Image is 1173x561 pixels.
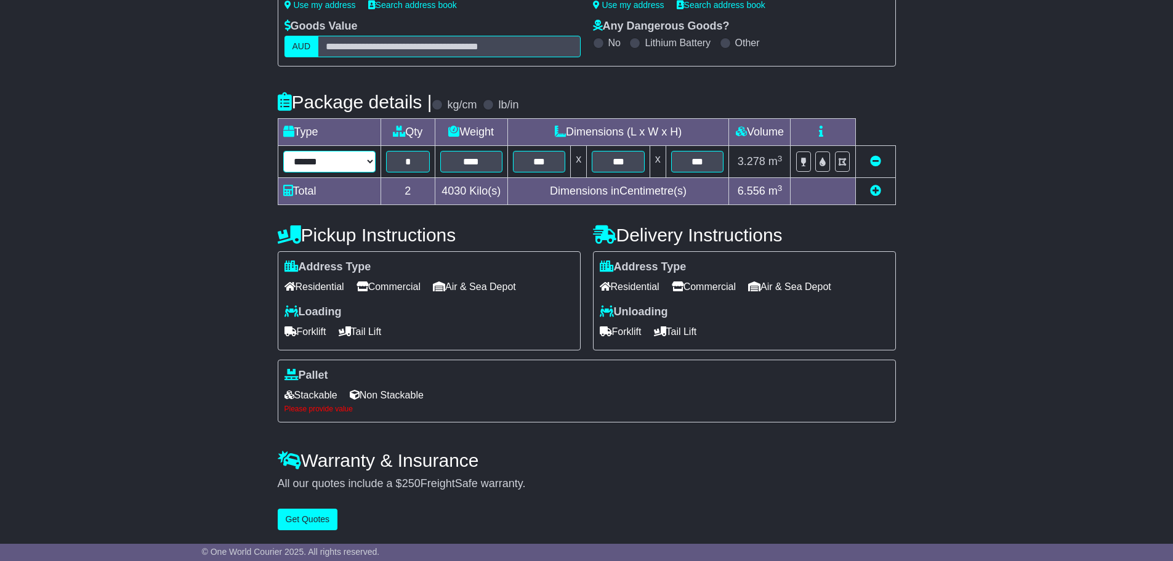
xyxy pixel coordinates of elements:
[645,37,711,49] label: Lithium Battery
[735,37,760,49] label: Other
[278,178,381,205] td: Total
[593,225,896,245] h4: Delivery Instructions
[600,277,659,296] span: Residential
[339,322,382,341] span: Tail Lift
[284,36,319,57] label: AUD
[498,99,518,112] label: lb/in
[278,509,338,530] button: Get Quotes
[284,405,889,413] div: Please provide value
[600,322,642,341] span: Forklift
[381,178,435,205] td: 2
[284,305,342,319] label: Loading
[650,146,666,178] td: x
[284,385,337,405] span: Stackable
[778,184,783,193] sup: 3
[202,547,380,557] span: © One World Courier 2025. All rights reserved.
[284,369,328,382] label: Pallet
[278,119,381,146] td: Type
[600,260,687,274] label: Address Type
[672,277,736,296] span: Commercial
[507,119,729,146] td: Dimensions (L x W x H)
[507,178,729,205] td: Dimensions in Centimetre(s)
[284,260,371,274] label: Address Type
[278,225,581,245] h4: Pickup Instructions
[284,277,344,296] span: Residential
[441,185,466,197] span: 4030
[278,450,896,470] h4: Warranty & Insurance
[278,477,896,491] div: All our quotes include a $ FreightSafe warranty.
[435,178,507,205] td: Kilo(s)
[738,155,765,167] span: 3.278
[278,92,432,112] h4: Package details |
[600,305,668,319] label: Unloading
[433,277,516,296] span: Air & Sea Depot
[402,477,421,490] span: 250
[768,155,783,167] span: m
[284,322,326,341] span: Forklift
[870,185,881,197] a: Add new item
[778,154,783,163] sup: 3
[435,119,507,146] td: Weight
[571,146,587,178] td: x
[608,37,621,49] label: No
[654,322,697,341] span: Tail Lift
[870,155,881,167] a: Remove this item
[284,20,358,33] label: Goods Value
[738,185,765,197] span: 6.556
[729,119,791,146] td: Volume
[447,99,477,112] label: kg/cm
[381,119,435,146] td: Qty
[768,185,783,197] span: m
[593,20,730,33] label: Any Dangerous Goods?
[350,385,424,405] span: Non Stackable
[748,277,831,296] span: Air & Sea Depot
[357,277,421,296] span: Commercial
